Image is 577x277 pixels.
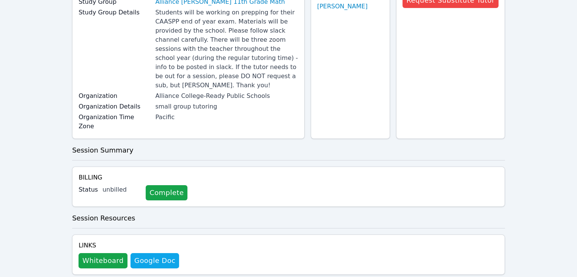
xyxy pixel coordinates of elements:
[130,253,179,268] a: Google Doc
[79,113,151,131] label: Organization Time Zone
[79,91,151,101] label: Organization
[155,113,298,122] div: Pacific
[79,8,151,17] label: Study Group Details
[79,185,98,194] label: Status
[79,173,498,182] h4: Billing
[72,213,505,223] h3: Session Resources
[155,91,298,101] div: Alliance College-Ready Public Schools
[79,253,127,268] button: Whiteboard
[146,185,187,200] a: Complete
[317,2,368,11] a: [PERSON_NAME]
[155,8,298,90] div: Students will be working on prepping for their CAASPP end of year exam. Materials will be provide...
[155,102,298,111] div: small group tutoring
[102,185,140,194] div: unbilled
[79,241,179,250] h4: Links
[72,145,505,156] h3: Session Summary
[79,102,151,111] label: Organization Details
